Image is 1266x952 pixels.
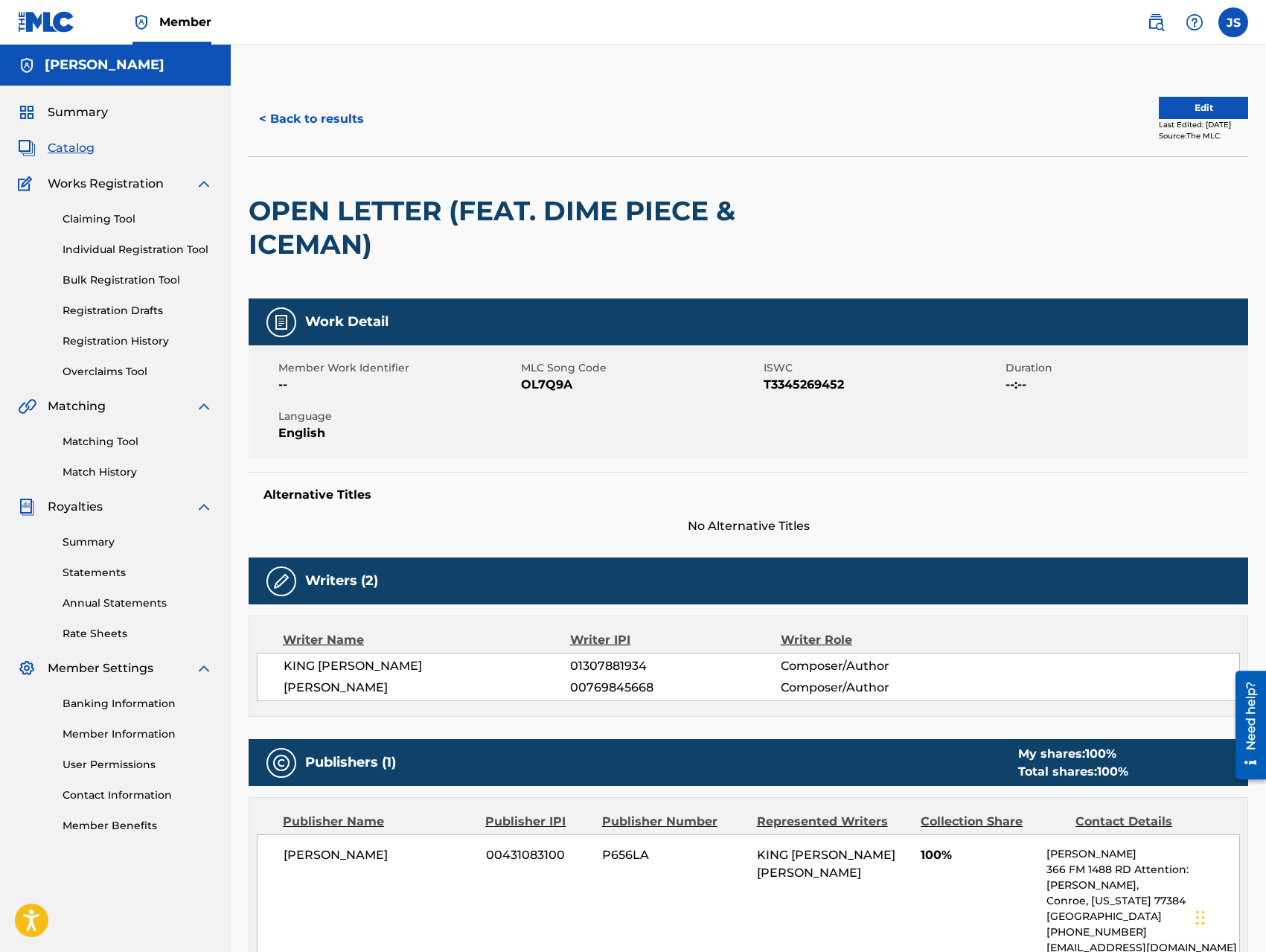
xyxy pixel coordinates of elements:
span: Member Settings [48,659,153,677]
a: Rate Sheets [63,626,213,642]
a: Member Information [63,726,213,742]
img: Matching [18,397,36,415]
span: 00769845668 [570,679,780,697]
a: Match History [63,464,213,480]
span: No Alternative Titles [249,517,1248,535]
div: My shares: [1018,745,1128,763]
h5: Writers (2) [305,572,378,590]
span: Composer/Author [781,679,972,697]
span: P656LA [602,846,746,864]
img: Royalties [18,498,36,516]
span: Works Registration [48,175,164,193]
a: Summary [63,534,213,550]
a: Individual Registration Tool [63,242,213,258]
span: 100 % [1097,764,1128,779]
div: Drag [1196,895,1205,940]
span: Catalog [48,139,95,157]
a: Bulk Registration Tool [63,272,213,288]
img: MLC Logo [18,11,75,33]
div: User Menu [1218,7,1248,37]
a: CatalogCatalog [18,139,95,157]
img: expand [195,659,213,677]
h5: Alternative Titles [263,488,1233,502]
h5: Jerome Francis Singleton Jr [45,57,164,74]
a: Matching Tool [63,434,213,450]
span: ISWC [764,360,1003,376]
h5: Publishers (1) [305,754,396,771]
a: User Permissions [63,757,213,773]
a: Member Benefits [63,818,213,834]
span: 01307881934 [570,657,780,675]
span: Summary [48,103,108,121]
div: Contact Details [1075,813,1219,831]
div: Publisher Name [283,813,474,831]
a: Annual Statements [63,595,213,611]
a: Registration Drafts [63,303,213,319]
button: < Back to results [249,100,374,138]
span: OL7Q9A [521,376,760,394]
span: Composer/Author [781,657,972,675]
p: 366 FM 1488 RD Attention: [PERSON_NAME], [1046,862,1239,893]
button: Edit [1159,97,1248,119]
div: Publisher IPI [485,813,590,831]
a: Statements [63,565,213,581]
span: MLC Song Code [521,360,760,376]
div: Source: The MLC [1159,130,1248,141]
span: KING [PERSON_NAME] [284,657,570,675]
span: Duration [1006,360,1244,376]
span: 00431083100 [486,846,591,864]
a: Banking Information [63,696,213,712]
span: Language [278,409,517,424]
img: Summary [18,103,36,121]
img: Writers [272,572,290,590]
img: Publishers [272,754,290,772]
p: [GEOGRAPHIC_DATA] [1046,909,1239,924]
h5: Work Detail [305,313,389,330]
div: Collection Share [921,813,1064,831]
img: expand [195,498,213,516]
a: SummarySummary [18,103,108,121]
img: Accounts [18,57,36,74]
a: Contact Information [63,788,213,803]
span: Member Work Identifier [278,360,517,376]
div: Last Edited: [DATE] [1159,119,1248,130]
img: Catalog [18,139,36,157]
p: [PHONE_NUMBER] [1046,924,1239,940]
span: T3345269452 [764,376,1003,394]
img: Works Registration [18,175,37,193]
a: Overclaims Tool [63,364,213,380]
h2: OPEN LETTER (FEAT. DIME PIECE & ICEMAN) [249,194,848,261]
span: --:-- [1006,376,1244,394]
p: Conroe, [US_STATE] 77384 [1046,893,1239,909]
iframe: Chat Widget [1192,881,1266,952]
a: Registration History [63,333,213,349]
div: Total shares: [1018,763,1128,781]
span: -- [278,376,517,394]
a: Claiming Tool [63,211,213,227]
img: help [1186,13,1203,31]
iframe: Resource Center [1224,665,1266,785]
span: Matching [48,397,106,415]
span: English [278,424,517,442]
p: [PERSON_NAME] [1046,846,1239,862]
img: Member Settings [18,659,36,677]
img: expand [195,397,213,415]
a: Public Search [1141,7,1171,37]
div: Writer Role [781,631,972,649]
span: Member [159,13,211,31]
div: Writer IPI [570,631,781,649]
span: Royalties [48,498,103,516]
img: Top Rightsholder [132,13,150,31]
img: expand [195,175,213,193]
div: Writer Name [283,631,570,649]
span: 100% [921,846,1035,864]
span: [PERSON_NAME] [284,679,570,697]
div: Represented Writers [757,813,910,831]
span: [PERSON_NAME] [284,846,475,864]
img: search [1147,13,1165,31]
span: 100 % [1085,747,1116,761]
img: Work Detail [272,313,290,331]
